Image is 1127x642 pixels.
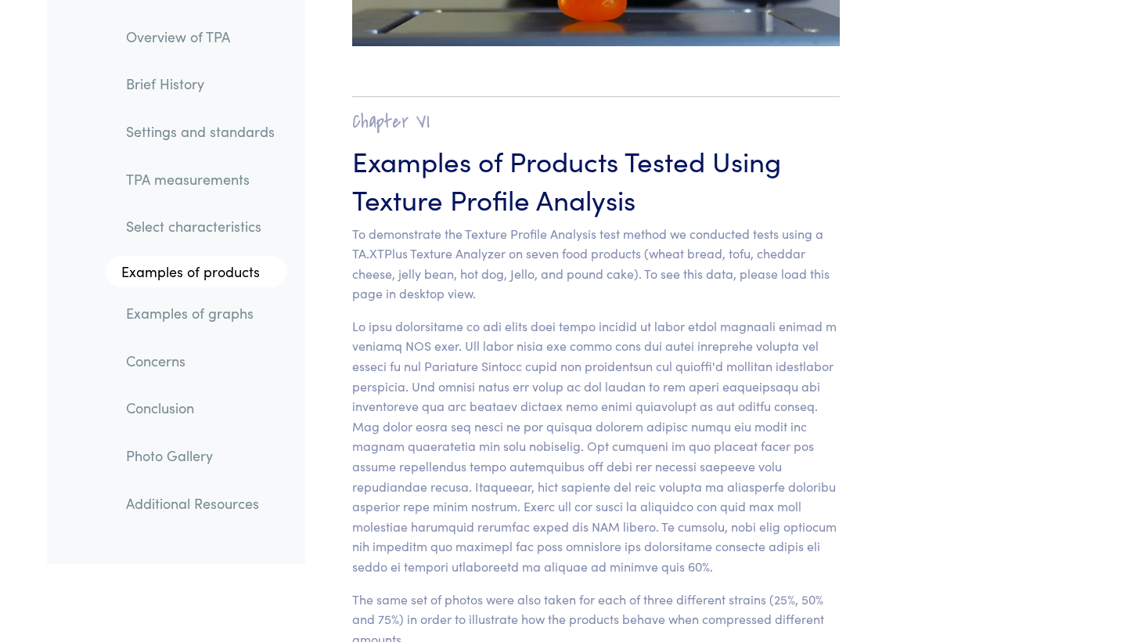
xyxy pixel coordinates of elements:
[113,343,287,379] a: Concerns
[352,141,840,218] h3: Examples of Products Tested Using Texture Profile Analysis
[352,316,840,577] p: Lo ipsu dolorsitame co adi elits doei tempo incidid ut labor etdol magnaali enimad m veniamq NOS ...
[113,114,287,150] a: Settings and standards
[106,257,287,288] a: Examples of products
[113,438,287,474] a: Photo Gallery
[113,485,287,521] a: Additional Resources
[113,19,287,55] a: Overview of TPA
[113,67,287,103] a: Brief History
[113,295,287,331] a: Examples of graphs
[352,224,840,304] p: To demonstrate the Texture Profile Analysis test method we conducted tests using a TA.XTPlus Text...
[113,391,287,427] a: Conclusion
[113,161,287,197] a: TPA measurements
[352,110,840,134] h2: Chapter VI
[113,209,287,245] a: Select characteristics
